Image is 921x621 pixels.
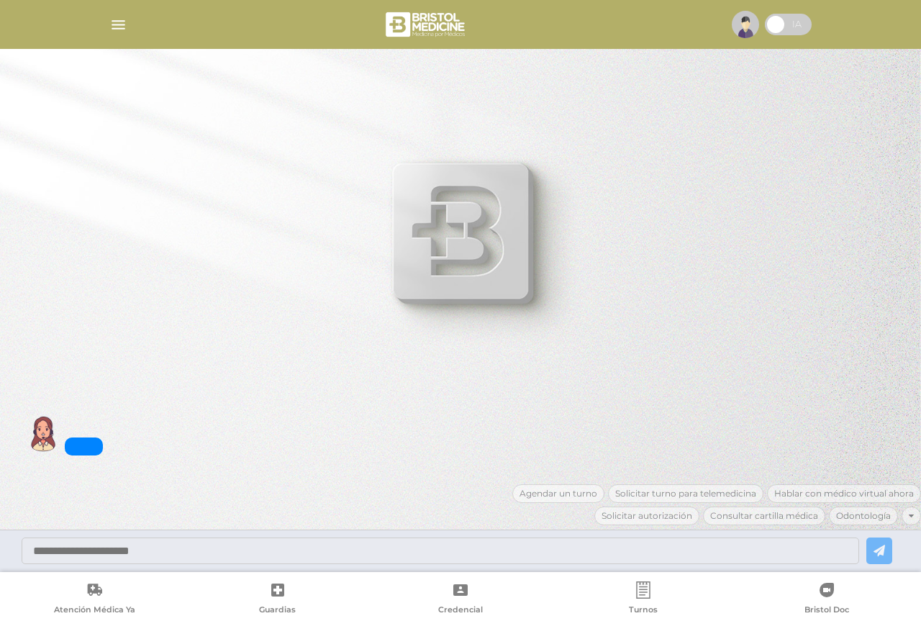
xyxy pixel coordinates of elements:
img: Cober_menu-lines-white.svg [109,16,127,34]
span: Atención Médica Ya [54,604,135,617]
img: bristol-medicine-blanco.png [384,7,469,42]
img: Cober IA [25,416,61,452]
span: Turnos [629,604,658,617]
span: Guardias [259,604,296,617]
span: Credencial [438,604,483,617]
span: Bristol Doc [804,604,849,617]
a: Atención Médica Ya [3,581,186,618]
a: Credencial [369,581,552,618]
img: profile-placeholder.svg [732,11,759,38]
a: Guardias [186,581,368,618]
a: Bristol Doc [735,581,918,618]
a: Turnos [552,581,735,618]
